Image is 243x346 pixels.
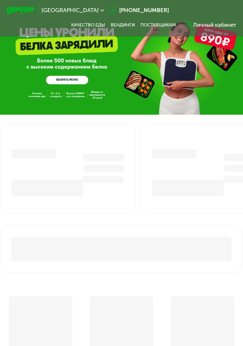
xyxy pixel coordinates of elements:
div: Личный кабинет [193,21,236,29]
span: [GEOGRAPHIC_DATA] [41,8,99,13]
a: [PHONE_NUMBER] [108,6,169,15]
a: Качество еды [71,22,105,28]
a: ВЫБРАТЬ МЕНЮ [46,76,88,84]
div: поставщикам [140,22,176,28]
a: Вендинги [111,22,135,28]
